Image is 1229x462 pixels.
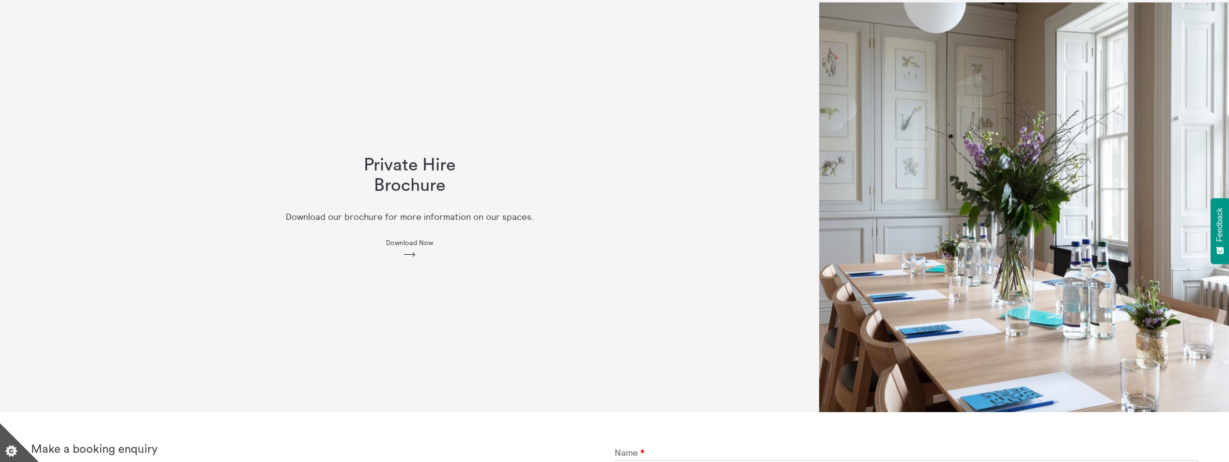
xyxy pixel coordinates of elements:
strong: Make a booking enquiry [31,444,158,455]
img: Observatory Library Meeting Set Up 1 [819,2,1229,412]
span: Download Now [386,239,433,246]
span: Feedback [1215,208,1224,242]
h1: Private Hire Brochure [348,155,472,196]
p: Download our brochure for more information on our spaces. [286,212,534,222]
label: Name [615,448,1198,458]
button: Feedback - Show survey [1211,198,1229,264]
